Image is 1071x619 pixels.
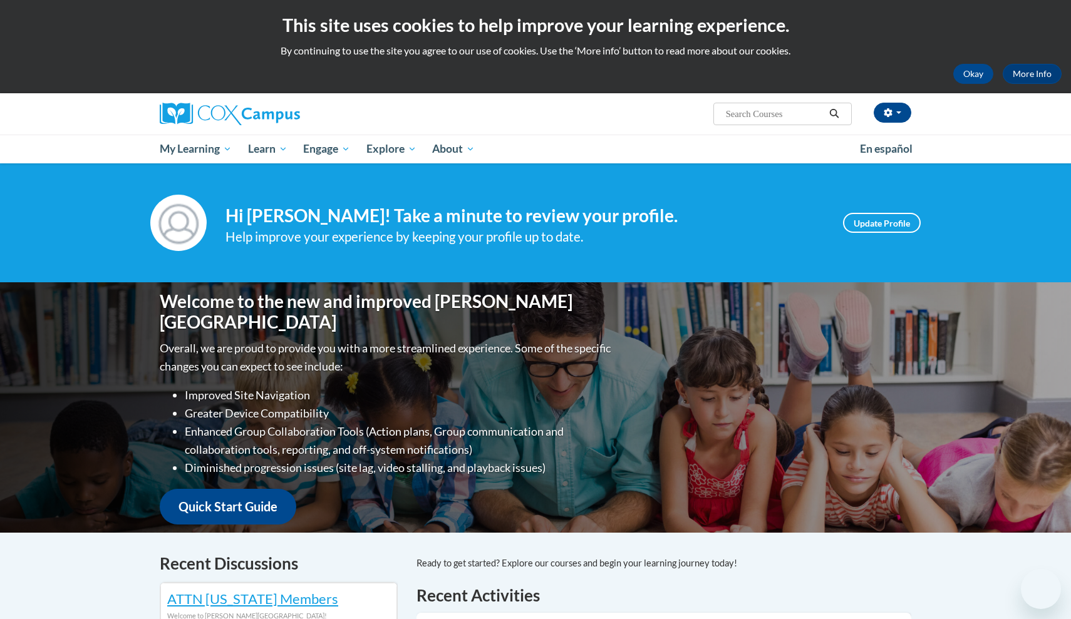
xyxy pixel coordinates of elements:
[852,136,921,162] a: En español
[185,422,614,459] li: Enhanced Group Collaboration Tools (Action plans, Group communication and collaboration tools, re...
[295,135,358,163] a: Engage
[225,205,824,227] h4: Hi [PERSON_NAME]! Take a minute to review your profile.
[167,590,338,607] a: ATTN [US_STATE] Members
[432,141,475,156] span: About
[874,103,911,123] button: Account Settings
[725,106,825,121] input: Search Courses
[425,135,484,163] a: About
[1021,569,1061,609] iframe: Button to launch messaging window
[1003,64,1062,84] a: More Info
[225,227,824,247] div: Help improve your experience by keeping your profile up to date.
[150,195,207,251] img: Profile Image
[160,339,614,376] p: Overall, we are proud to provide you with a more streamlined experience. Some of the specific cha...
[860,142,913,155] span: En español
[416,584,911,606] h1: Recent Activities
[160,291,614,333] h1: Welcome to the new and improved [PERSON_NAME][GEOGRAPHIC_DATA]
[160,551,398,576] h4: Recent Discussions
[358,135,425,163] a: Explore
[9,44,1062,58] p: By continuing to use the site you agree to our use of cookies. Use the ‘More info’ button to read...
[9,13,1062,38] h2: This site uses cookies to help improve your learning experience.
[160,103,398,125] a: Cox Campus
[185,386,614,404] li: Improved Site Navigation
[141,135,930,163] div: Main menu
[303,141,350,156] span: Engage
[366,141,416,156] span: Explore
[240,135,296,163] a: Learn
[825,106,844,121] button: Search
[843,213,921,233] a: Update Profile
[160,489,296,524] a: Quick Start Guide
[152,135,240,163] a: My Learning
[185,459,614,477] li: Diminished progression issues (site lag, video stalling, and playback issues)
[160,141,232,156] span: My Learning
[160,103,300,125] img: Cox Campus
[248,141,287,156] span: Learn
[953,64,993,84] button: Okay
[185,404,614,422] li: Greater Device Compatibility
